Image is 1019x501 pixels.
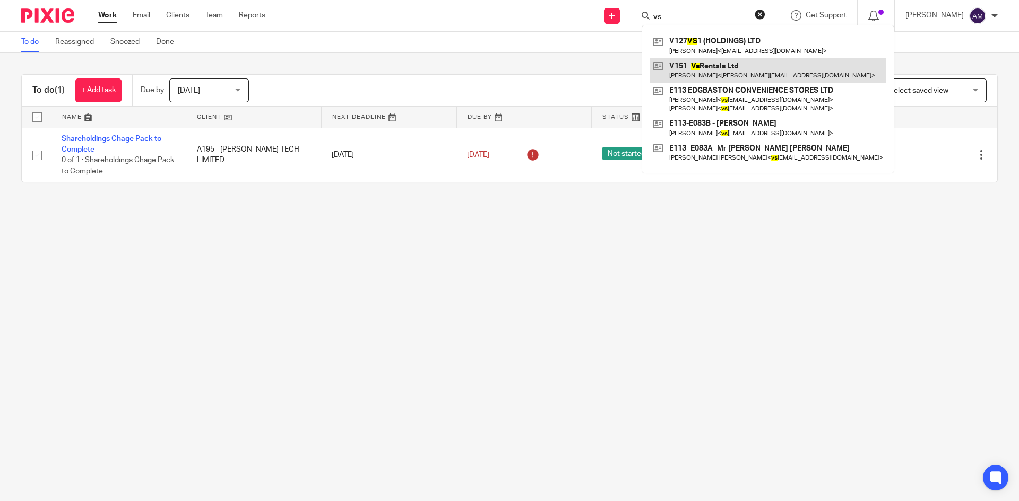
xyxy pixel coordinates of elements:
span: Select saved view [889,87,948,94]
span: Get Support [806,12,847,19]
button: Clear [755,9,765,20]
a: To do [21,32,47,52]
span: Not started [602,147,651,160]
img: Pixie [21,8,74,23]
span: (1) [55,86,65,94]
a: Snoozed [110,32,148,52]
td: [DATE] [321,128,456,182]
a: Team [205,10,223,21]
a: Reassigned [55,32,102,52]
a: Reports [239,10,265,21]
input: Search [652,13,748,22]
a: Done [156,32,182,52]
a: Clients [166,10,189,21]
p: Due by [141,85,164,95]
span: 0 of 1 · Shareholdings Chage Pack to Complete [62,156,174,175]
h1: To do [32,85,65,96]
td: A195 - [PERSON_NAME] TECH LIMITED [186,128,322,182]
span: [DATE] [467,151,489,159]
span: [DATE] [178,87,200,94]
a: Email [133,10,150,21]
img: svg%3E [969,7,986,24]
a: Shareholdings Chage Pack to Complete [62,135,161,153]
a: Work [98,10,117,21]
a: + Add task [75,78,122,102]
p: [PERSON_NAME] [905,10,964,21]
